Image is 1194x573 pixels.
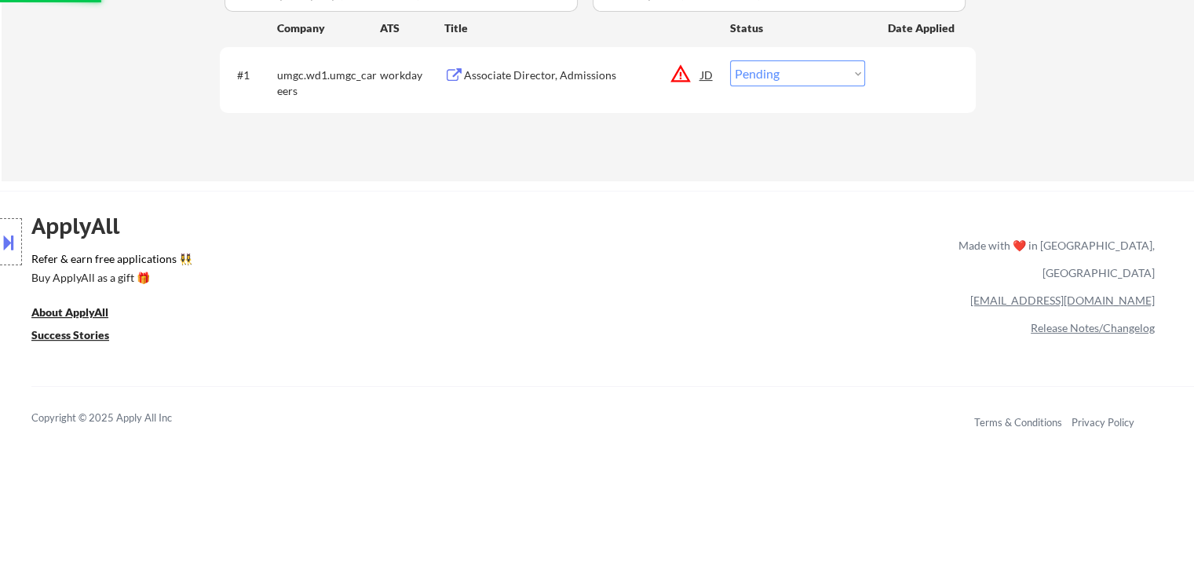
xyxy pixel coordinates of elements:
div: Made with ❤️ in [GEOGRAPHIC_DATA], [GEOGRAPHIC_DATA] [952,232,1155,286]
div: Title [444,20,715,36]
div: JD [699,60,715,89]
div: umgc.wd1.umgc_careers [277,68,380,98]
div: Status [730,13,865,42]
div: workday [380,68,444,83]
div: Copyright © 2025 Apply All Inc [31,411,212,426]
div: #1 [237,68,265,83]
a: Refer & earn free applications 👯‍♀️ [31,254,630,270]
a: Terms & Conditions [974,416,1062,429]
a: Privacy Policy [1072,416,1134,429]
div: Associate Director, Admissions [464,68,701,83]
a: [EMAIL_ADDRESS][DOMAIN_NAME] [970,294,1155,307]
div: Date Applied [888,20,957,36]
button: warning_amber [670,63,692,85]
div: Company [277,20,380,36]
a: Release Notes/Changelog [1031,321,1155,334]
div: ATS [380,20,444,36]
